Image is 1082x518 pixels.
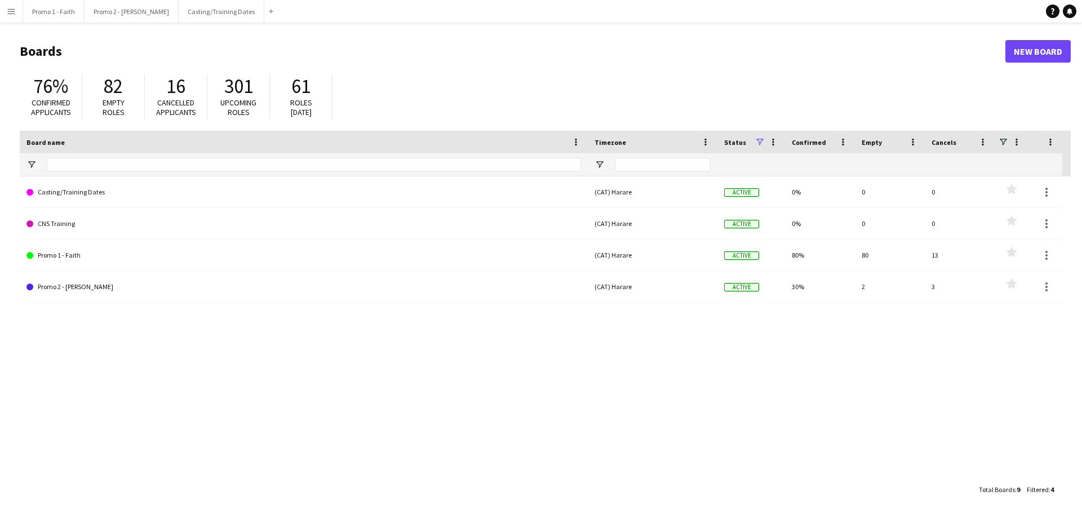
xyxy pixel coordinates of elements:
input: Timezone Filter Input [615,158,711,171]
div: 0 [855,176,925,207]
div: 13 [925,240,995,271]
div: 3 [925,271,995,302]
span: Cancels [932,138,956,147]
a: Promo 2 - [PERSON_NAME] [26,271,581,303]
span: 16 [166,74,185,99]
div: 0 [925,208,995,239]
span: Active [724,283,759,291]
span: Empty [862,138,882,147]
span: Total Boards [979,485,1015,494]
span: Filtered [1027,485,1049,494]
span: Empty roles [103,98,125,117]
span: 9 [1017,485,1020,494]
a: CNS Training [26,208,581,240]
a: Casting/Training Dates [26,176,581,208]
div: (CAT) Harare [588,240,717,271]
span: Active [724,251,759,260]
h1: Boards [20,43,1005,60]
div: 0 [925,176,995,207]
span: Timezone [595,138,626,147]
a: Promo 1 - Faith [26,240,581,271]
span: Status [724,138,746,147]
span: Cancelled applicants [156,98,196,117]
div: 30% [785,271,855,302]
span: Board name [26,138,65,147]
div: (CAT) Harare [588,271,717,302]
div: 80% [785,240,855,271]
span: 82 [104,74,123,99]
div: : [979,479,1020,501]
div: : [1027,479,1054,501]
span: Roles [DATE] [290,98,312,117]
div: 0% [785,208,855,239]
button: Open Filter Menu [595,160,605,170]
span: 4 [1050,485,1054,494]
button: Casting/Training Dates [179,1,264,23]
a: New Board [1005,40,1071,63]
span: 61 [291,74,311,99]
span: Upcoming roles [220,98,256,117]
div: 80 [855,240,925,271]
button: Promo 2 - [PERSON_NAME] [85,1,179,23]
span: Active [724,188,759,197]
div: 2 [855,271,925,302]
button: Promo 1 - Faith [23,1,85,23]
div: 0% [785,176,855,207]
div: (CAT) Harare [588,176,717,207]
input: Board name Filter Input [47,158,581,171]
span: Confirmed applicants [31,98,71,117]
span: 76% [33,74,68,99]
span: Active [724,220,759,228]
button: Open Filter Menu [26,160,37,170]
div: (CAT) Harare [588,208,717,239]
span: 301 [224,74,253,99]
div: 0 [855,208,925,239]
span: Confirmed [792,138,826,147]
